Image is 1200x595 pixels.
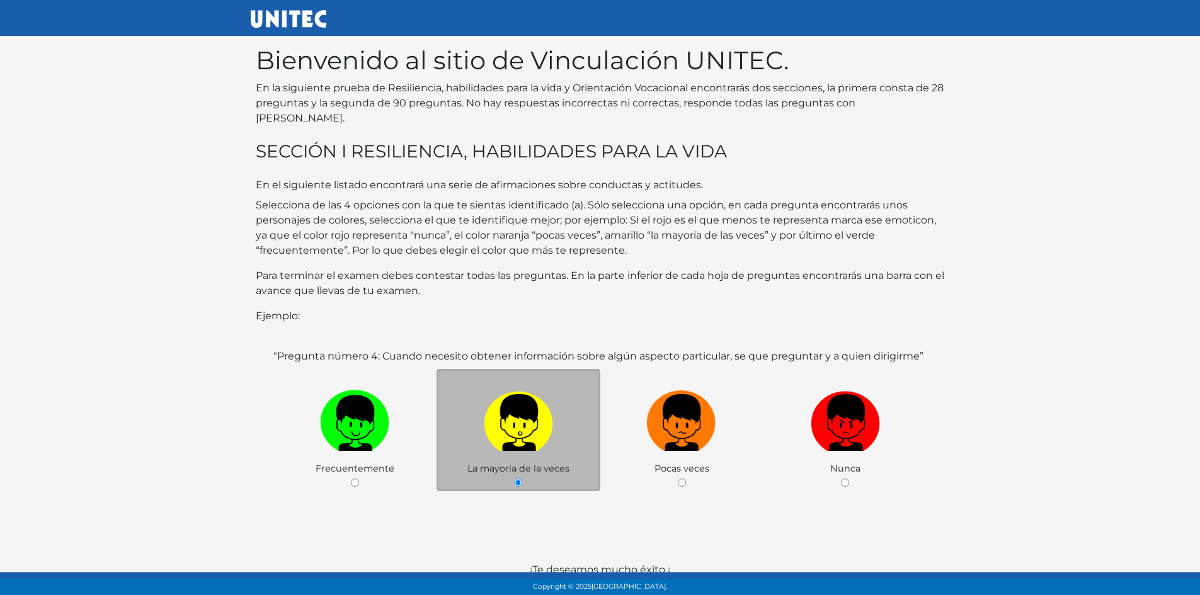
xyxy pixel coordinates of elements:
label: “Pregunta número 4: Cuando necesito obtener información sobre algún aspecto particular, se que pr... [273,349,923,364]
p: En la siguiente prueba de Resiliencia, habilidades para la vida y Orientación Vocacional encontra... [256,81,945,126]
span: [GEOGRAPHIC_DATA]. [591,582,667,591]
span: Frecuentemente [316,463,394,474]
p: Ejemplo: [256,309,945,324]
img: n1.png [647,385,716,451]
p: Selecciona de las 4 opciones con la que te sientas identificado (a). Sólo selecciona una opción, ... [256,198,945,258]
h1: Bienvenido al sitio de Vinculación UNITEC. [256,45,945,76]
img: r1.png [811,385,880,451]
img: v1.png [320,385,389,451]
h3: SECCIÓN I RESILIENCIA, HABILIDADES PARA LA VIDA [256,141,945,162]
span: Pocas veces [654,463,709,474]
img: a1.png [484,385,553,451]
span: Nunca [830,463,860,474]
img: UNITEC [251,10,326,28]
p: En el siguiente listado encontrará una serie de afirmaciones sobre conductas y actitudes. [256,178,945,193]
span: La mayoria de la veces [467,463,569,474]
p: Para terminar el examen debes contestar todas las preguntas. En la parte inferior de cada hoja de... [256,268,945,298]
